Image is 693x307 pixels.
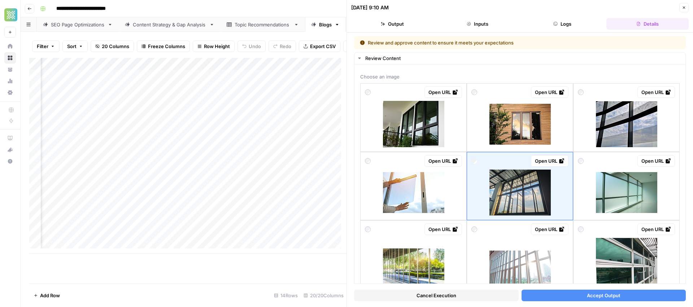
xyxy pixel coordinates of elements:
a: Open URL [424,86,462,98]
a: Content Strategy & Gap Analysis [119,17,221,32]
div: SEO Page Optimizations [51,21,105,28]
button: Redo [269,40,296,52]
button: Inputs [436,18,519,30]
img: three-windows-open-at-once-in-the-hospital.jpg [489,170,551,216]
a: Open URL [637,155,675,167]
div: Open URL [428,157,458,165]
a: Open URL [424,223,462,235]
div: Open URL [428,226,458,233]
div: [DATE] 9:10 AM [351,4,389,11]
img: a-row-of-narrow-windows-in-modern-building.jpg [489,251,551,287]
button: Accept Output [522,290,686,301]
a: Open URL [637,223,675,235]
img: Xponent21 Logo [4,8,17,21]
button: Details [606,18,689,30]
div: What's new? [5,144,16,155]
div: Open URL [641,157,671,165]
img: tinted-glass-in-the-house.jpg [383,172,444,213]
a: Browse [4,52,16,64]
img: tinted-film.jpg [596,238,657,299]
div: Blogs [319,21,332,28]
button: 20 Columns [91,40,134,52]
img: window-glass-of-a-building-with-a-minimalist-model.jpg [596,172,657,213]
span: Sort [67,43,77,50]
button: Filter [32,40,60,52]
span: Filter [37,43,48,50]
span: Cancel Execution [417,292,456,299]
div: Open URL [535,226,565,233]
a: Your Data [4,64,16,75]
button: Export CSV [299,40,340,52]
button: Review Content [354,52,685,64]
a: Blogs [305,17,346,32]
button: Output [351,18,433,30]
button: Workspace: Xponent21 [4,6,16,24]
div: Open URL [428,89,458,96]
a: Open URL [531,223,568,235]
div: Content Strategy & Gap Analysis [133,21,206,28]
button: Sort [62,40,88,52]
a: Home [4,40,16,52]
img: architectural-corridor.jpg [383,248,444,289]
span: Undo [249,43,261,50]
img: perforated-stickers-one-way-vision-is-to-provide-an-external-view-of-the-graphics-while.jpg [596,101,657,147]
a: AirOps Academy [4,132,16,144]
button: Logs [522,18,604,30]
div: Review Content [365,55,681,62]
a: Topic Recommendations [221,17,305,32]
button: Add Row [29,290,64,301]
div: 20/20 Columns [301,290,346,301]
div: 14 Rows [271,290,301,301]
button: What's new? [4,144,16,155]
a: Usage [4,75,16,87]
div: Topic Recommendations [235,21,291,28]
a: Settings [4,87,16,98]
span: 20 Columns [102,43,129,50]
div: Open URL [641,226,671,233]
span: Redo [280,43,291,50]
div: Open URL [535,157,565,165]
a: Open URL [424,155,462,167]
span: Add Row [40,292,60,299]
a: SEO Page Optimizations [37,17,119,32]
button: Help + Support [4,155,16,167]
span: Accept Output [587,292,620,299]
button: Row Height [193,40,235,52]
button: Undo [237,40,266,52]
span: Choose an image [360,73,680,80]
span: Row Height [204,43,230,50]
div: Open URL [535,89,565,96]
a: Open URL [531,155,568,167]
a: Open URL [531,86,568,98]
span: Export CSV [310,43,336,50]
a: Open URL [637,86,675,98]
button: Freeze Columns [137,40,190,52]
img: background.jpg [489,104,551,145]
div: Open URL [641,89,671,96]
img: aluminium-powder-coated-frame.jpg [383,101,444,147]
div: Review and approve content to ensure it meets your expectations [360,39,597,46]
span: Freeze Columns [148,43,185,50]
button: Cancel Execution [354,290,519,301]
